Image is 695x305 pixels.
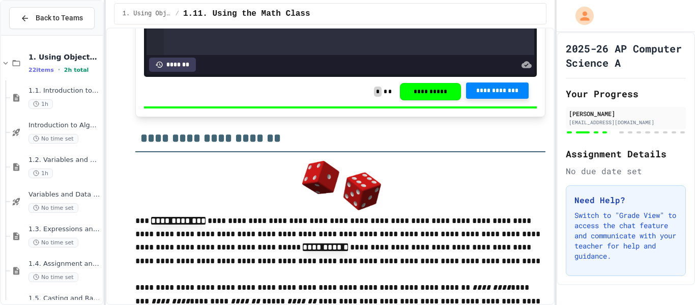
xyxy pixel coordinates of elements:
h3: Need Help? [574,194,677,206]
span: 2h total [64,67,89,73]
span: 1. Using Objects and Methods [123,10,171,18]
span: 1.1. Introduction to Algorithms, Programming, and Compilers [28,87,101,95]
span: No time set [28,203,78,213]
span: No time set [28,134,78,144]
span: Introduction to Algorithms, Programming, and Compilers [28,121,101,130]
div: [PERSON_NAME] [569,109,683,118]
span: 22 items [28,67,54,73]
div: [EMAIL_ADDRESS][DOMAIN_NAME] [569,119,683,126]
span: 1h [28,169,53,178]
span: 1.5. Casting and Ranges of Values [28,294,101,303]
span: 1h [28,99,53,109]
span: Variables and Data Types - Quiz [28,190,101,199]
span: 1.4. Assignment and Input [28,260,101,268]
span: No time set [28,238,78,247]
h2: Your Progress [566,87,686,101]
span: No time set [28,272,78,282]
span: / [176,10,179,18]
div: My Account [565,4,596,27]
p: Switch to "Grade View" to access the chat feature and communicate with your teacher for help and ... [574,210,677,261]
h1: 2025-26 AP Computer Science A [566,41,686,70]
div: No due date set [566,165,686,177]
span: 1.2. Variables and Data Types [28,156,101,164]
span: 1.3. Expressions and Output [New] [28,225,101,234]
span: 1.11. Using the Math Class [183,8,310,20]
span: Back to Teams [36,13,83,23]
span: 1. Using Objects and Methods [28,52,101,62]
h2: Assignment Details [566,147,686,161]
span: • [58,66,60,74]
